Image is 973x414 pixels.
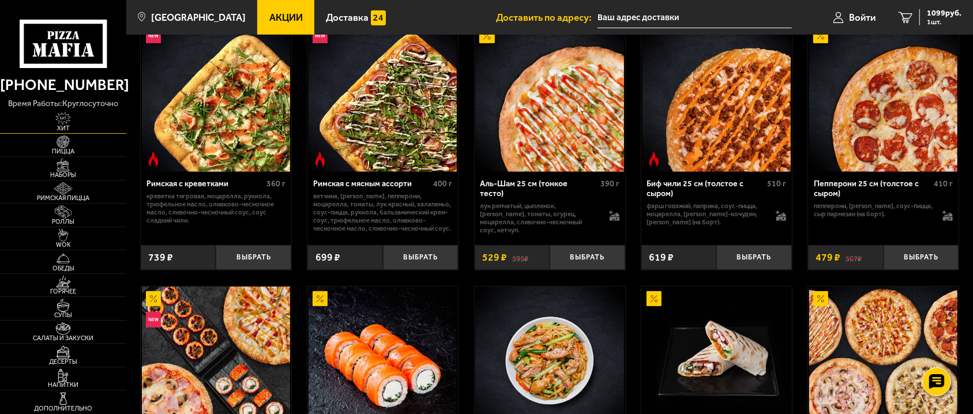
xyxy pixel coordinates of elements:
[482,253,507,263] span: 529 ₽
[480,202,599,234] p: лук репчатый, цыпленок, [PERSON_NAME], томаты, огурец, моцарелла, сливочно-чесночный соус, кетчуп.
[814,179,931,199] div: Пепперони 25 см (толстое с сыром)
[313,28,328,43] img: Новинка
[146,179,264,189] div: Римская с креветками
[146,28,161,43] img: Новинка
[371,10,386,25] img: 15daf4d41897b9f0e9f617042186c801.svg
[326,13,369,22] span: Доставка
[146,291,161,306] img: Акционный
[814,202,933,218] p: пепперони, [PERSON_NAME], соус-пицца, сыр пармезан (на борт).
[813,28,828,43] img: Акционный
[266,179,285,189] span: 360 г
[313,179,431,189] div: Римская с мясным ассорти
[216,245,291,270] button: Выбрать
[383,245,458,270] button: Выбрать
[884,245,959,270] button: Выбрать
[598,7,792,28] input: Ваш адрес доставки
[647,291,662,306] img: Акционный
[309,23,457,171] img: Римская с мясным ассорти
[146,312,161,327] img: Новинка
[480,179,598,199] div: Аль-Шам 25 см (тонкое тесто)
[647,152,662,167] img: Острое блюдо
[512,253,528,263] s: 595 ₽
[151,13,246,22] span: [GEOGRAPHIC_DATA]
[550,245,625,270] button: Выбрать
[846,253,862,263] s: 567 ₽
[649,253,674,263] span: 619 ₽
[641,23,792,171] a: Острое блюдоБиф чили 25 см (толстое с сыром)
[269,13,303,22] span: Акции
[849,13,876,22] span: Войти
[313,192,453,232] p: ветчина, [PERSON_NAME], пепперони, моцарелла, томаты, лук красный, халапеньо, соус-пицца, руккола...
[496,13,598,22] span: Доставить по адресу:
[315,253,340,263] span: 699 ₽
[809,23,957,171] img: Пепперони 25 см (толстое с сыром)
[647,179,765,199] div: Биф чили 25 см (толстое с сыром)
[146,152,161,167] img: Острое блюдо
[816,253,840,263] span: 479 ₽
[767,179,786,189] span: 510 г
[600,179,619,189] span: 390 г
[141,23,291,171] a: НовинкаОстрое блюдоРимская с креветками
[808,23,959,171] a: АкционныйПепперони 25 см (толстое с сыром)
[479,28,494,43] img: Акционный
[148,253,173,263] span: 739 ₽
[313,291,328,306] img: Акционный
[146,192,286,224] p: креветка тигровая, моцарелла, руккола, трюфельное масло, оливково-чесночное масло, сливочно-чесно...
[927,18,961,25] span: 1 шт.
[475,23,625,171] a: АкционныйАль-Шам 25 см (тонкое тесто)
[716,245,791,270] button: Выбрать
[934,179,953,189] span: 410 г
[647,202,766,226] p: фарш говяжий, паприка, соус-пицца, моцарелла, [PERSON_NAME]-кочудян, [PERSON_NAME] (на борт).
[434,179,453,189] span: 400 г
[142,23,290,171] img: Римская с креветками
[813,291,828,306] img: Акционный
[475,23,623,171] img: Аль-Шам 25 см (тонкое тесто)
[927,9,961,17] span: 1099 руб.
[307,23,458,171] a: НовинкаОстрое блюдоРимская с мясным ассорти
[313,152,328,167] img: Острое блюдо
[643,23,791,171] img: Биф чили 25 см (толстое с сыром)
